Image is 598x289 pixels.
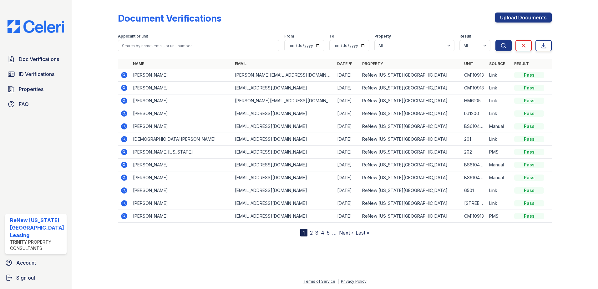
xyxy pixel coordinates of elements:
[495,13,552,23] a: Upload Documents
[514,85,544,91] div: Pass
[332,229,337,236] span: …
[335,197,360,210] td: [DATE]
[360,120,462,133] td: ReNew [US_STATE][GEOGRAPHIC_DATA]
[19,70,54,78] span: ID Verifications
[337,279,339,284] div: |
[130,171,233,184] td: [PERSON_NAME]
[5,83,67,95] a: Properties
[232,210,335,223] td: [EMAIL_ADDRESS][DOMAIN_NAME]
[5,53,67,65] a: Doc Verifications
[232,184,335,197] td: [EMAIL_ADDRESS][DOMAIN_NAME]
[514,187,544,194] div: Pass
[335,210,360,223] td: [DATE]
[514,110,544,117] div: Pass
[232,107,335,120] td: [EMAIL_ADDRESS][DOMAIN_NAME]
[300,229,307,236] div: 1
[462,171,487,184] td: BS6104 203
[462,159,487,171] td: BS6104 203
[130,210,233,223] td: [PERSON_NAME]
[335,171,360,184] td: [DATE]
[487,107,512,120] td: Link
[335,69,360,82] td: [DATE]
[10,216,64,239] div: ReNew [US_STATE][GEOGRAPHIC_DATA] Leasing
[5,68,67,80] a: ID Verifications
[360,69,462,82] td: ReNew [US_STATE][GEOGRAPHIC_DATA]
[360,146,462,159] td: ReNew [US_STATE][GEOGRAPHIC_DATA]
[232,120,335,133] td: [EMAIL_ADDRESS][DOMAIN_NAME]
[16,274,35,281] span: Sign out
[118,34,148,39] label: Applicant or unit
[232,159,335,171] td: [EMAIL_ADDRESS][DOMAIN_NAME]
[514,123,544,129] div: Pass
[232,146,335,159] td: [EMAIL_ADDRESS][DOMAIN_NAME]
[487,171,512,184] td: Manual
[514,61,529,66] a: Result
[462,107,487,120] td: LG1200
[118,13,221,24] div: Document Verifications
[232,197,335,210] td: [EMAIL_ADDRESS][DOMAIN_NAME]
[130,159,233,171] td: [PERSON_NAME]
[130,107,233,120] td: [PERSON_NAME]
[5,98,67,110] a: FAQ
[335,82,360,94] td: [DATE]
[487,69,512,82] td: Link
[339,230,353,236] a: Next ›
[514,136,544,142] div: Pass
[130,94,233,107] td: [PERSON_NAME]
[462,82,487,94] td: CM110913
[489,61,505,66] a: Source
[514,98,544,104] div: Pass
[130,146,233,159] td: [PERSON_NAME][US_STATE]
[462,94,487,107] td: HM6105-014
[10,239,64,251] div: Trinity Property Consultants
[514,200,544,206] div: Pass
[462,184,487,197] td: 6501
[133,61,144,66] a: Name
[232,82,335,94] td: [EMAIL_ADDRESS][DOMAIN_NAME]
[360,82,462,94] td: ReNew [US_STATE][GEOGRAPHIC_DATA]
[335,159,360,171] td: [DATE]
[321,230,324,236] a: 4
[356,230,369,236] a: Last »
[360,197,462,210] td: ReNew [US_STATE][GEOGRAPHIC_DATA]
[327,230,330,236] a: 5
[360,184,462,197] td: ReNew [US_STATE][GEOGRAPHIC_DATA]
[130,69,233,82] td: [PERSON_NAME]
[487,197,512,210] td: Link
[462,197,487,210] td: [STREET_ADDRESS]
[360,107,462,120] td: ReNew [US_STATE][GEOGRAPHIC_DATA]
[360,94,462,107] td: ReNew [US_STATE][GEOGRAPHIC_DATA]
[462,133,487,146] td: 201
[19,100,29,108] span: FAQ
[360,159,462,171] td: ReNew [US_STATE][GEOGRAPHIC_DATA]
[3,271,69,284] a: Sign out
[514,162,544,168] div: Pass
[232,133,335,146] td: [EMAIL_ADDRESS][DOMAIN_NAME]
[514,149,544,155] div: Pass
[284,34,294,39] label: From
[487,184,512,197] td: Link
[130,197,233,210] td: [PERSON_NAME]
[130,120,233,133] td: [PERSON_NAME]
[337,61,352,66] a: Date ▼
[487,146,512,159] td: PMS
[362,61,383,66] a: Property
[235,61,246,66] a: Email
[360,210,462,223] td: ReNew [US_STATE][GEOGRAPHIC_DATA]
[329,34,334,39] label: To
[19,55,59,63] span: Doc Verifications
[487,133,512,146] td: Link
[130,184,233,197] td: [PERSON_NAME]
[303,279,335,284] a: Terms of Service
[232,69,335,82] td: [PERSON_NAME][EMAIL_ADDRESS][DOMAIN_NAME]
[487,94,512,107] td: Link
[514,175,544,181] div: Pass
[335,146,360,159] td: [DATE]
[16,259,36,266] span: Account
[341,279,367,284] a: Privacy Policy
[487,120,512,133] td: Manual
[374,34,391,39] label: Property
[462,146,487,159] td: 202
[335,94,360,107] td: [DATE]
